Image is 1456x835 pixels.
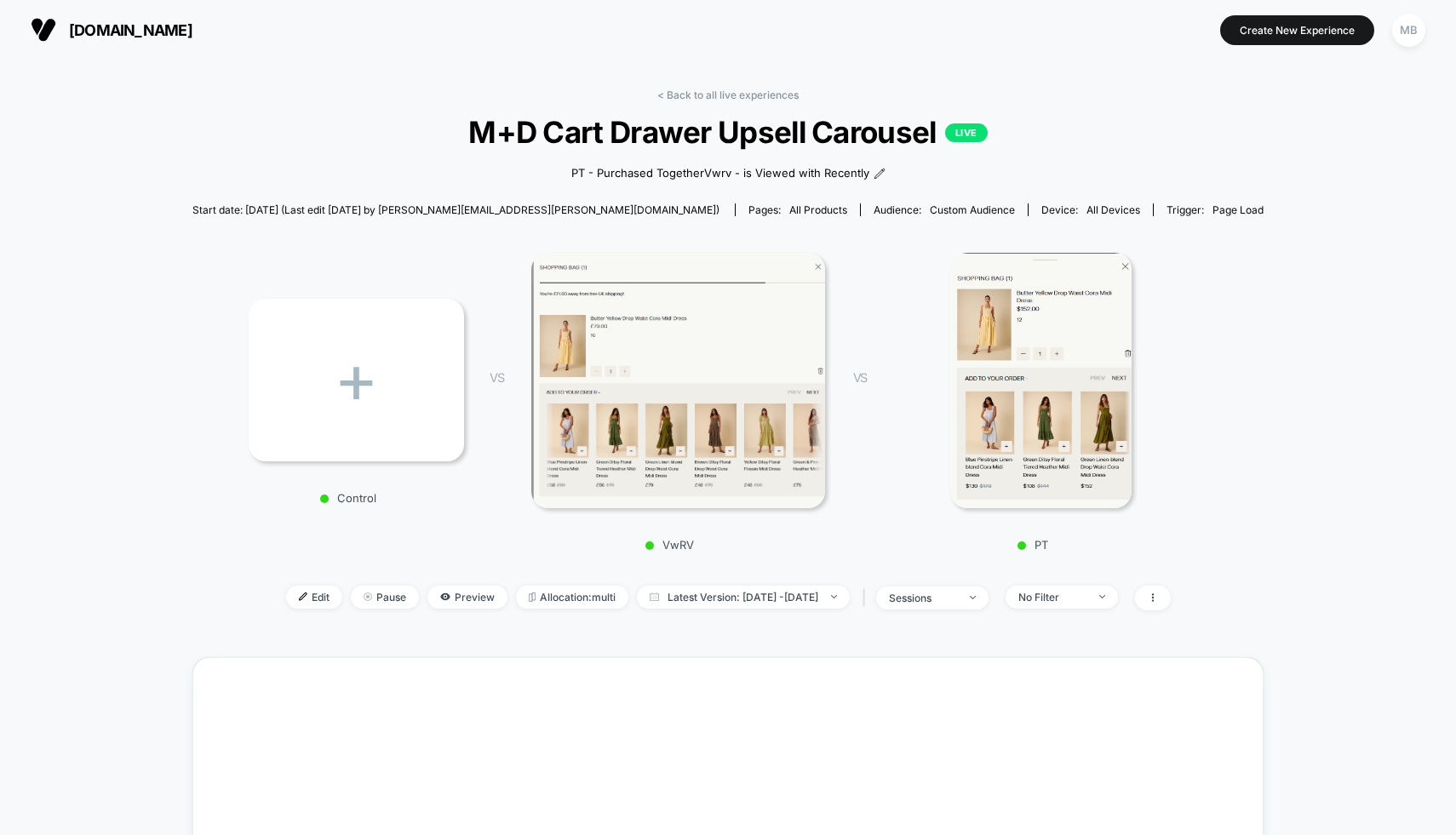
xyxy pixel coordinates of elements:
span: M+D Cart Drawer Upsell Carousel [246,114,1210,150]
span: all devices [1086,203,1140,216]
img: end [970,596,976,599]
div: Audience: [874,203,1015,216]
span: Edit [286,586,342,609]
span: Page Load [1212,203,1264,216]
span: PT - Purchased TogetherVwrv - is Viewed with Recently [571,165,869,182]
img: rebalance [529,592,536,602]
p: PT [884,538,1182,552]
div: + [249,299,464,461]
span: VS [490,370,503,385]
span: Allocation: multi [516,586,628,609]
div: No Filter [1018,591,1086,603]
img: Visually logo [31,17,56,43]
span: VS [853,370,867,385]
span: Latest Version: [DATE] - [DATE] [637,586,850,609]
span: Preview [427,586,507,609]
img: edit [299,592,307,601]
button: Create New Experience [1220,15,1374,45]
span: | [858,586,876,610]
img: end [831,595,837,598]
img: VwRV main [531,253,825,508]
div: MB [1392,14,1425,47]
img: end [364,592,372,601]
span: Device: [1028,203,1153,216]
div: Pages: [748,203,847,216]
p: LIVE [945,123,988,142]
span: [DOMAIN_NAME] [69,21,192,39]
p: VwRV [521,538,819,552]
span: Start date: [DATE] (Last edit [DATE] by [PERSON_NAME][EMAIL_ADDRESS][PERSON_NAME][DOMAIN_NAME]) [192,203,719,216]
button: MB [1387,13,1430,48]
span: all products [789,203,847,216]
p: Control [240,491,456,505]
div: Trigger: [1167,203,1264,216]
img: PT main [950,253,1131,508]
span: Pause [351,586,419,609]
button: [DOMAIN_NAME] [26,16,198,43]
img: end [1099,595,1105,598]
span: Custom Audience [930,203,1015,216]
a: < Back to all live experiences [657,89,799,101]
img: calendar [650,592,659,601]
div: sessions [889,592,957,604]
